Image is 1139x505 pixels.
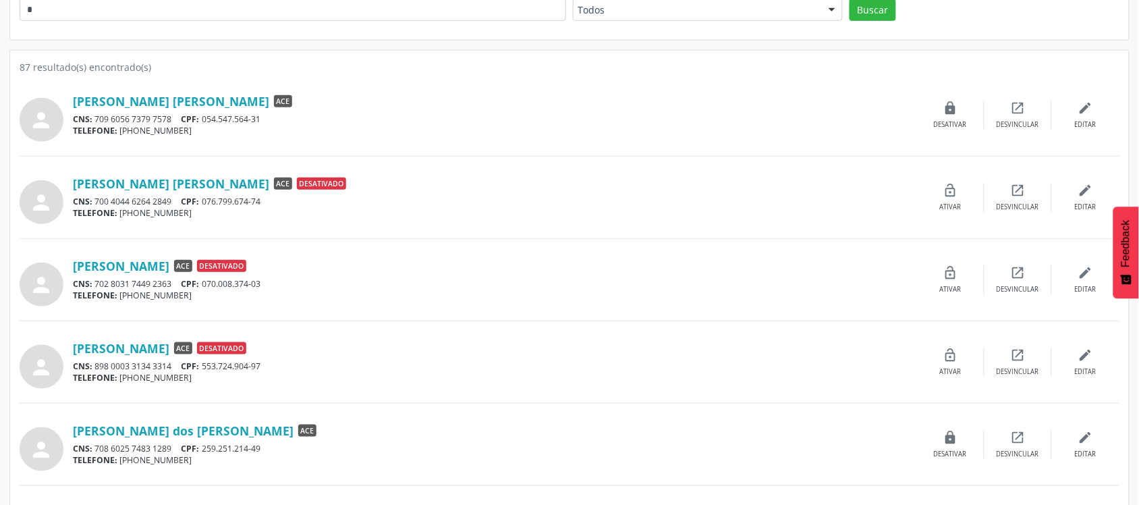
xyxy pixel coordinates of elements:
[1078,348,1093,363] i: edit
[298,425,316,437] span: ACE
[182,196,200,207] span: CPF:
[73,125,117,136] span: TELEFONE:
[182,278,200,290] span: CPF:
[73,454,917,466] div: [PHONE_NUMBER]
[73,443,917,454] div: 708 6025 7483 1289 259.251.214-49
[182,443,200,454] span: CPF:
[274,178,292,190] span: ACE
[73,196,92,207] span: CNS:
[73,290,117,301] span: TELEFONE:
[1075,450,1096,459] div: Editar
[940,367,962,377] div: Ativar
[73,125,917,136] div: [PHONE_NUMBER]
[182,113,200,125] span: CPF:
[943,183,958,198] i: lock_open
[73,361,92,372] span: CNS:
[997,203,1039,212] div: Desvincular
[174,342,192,354] span: ACE
[73,207,117,219] span: TELEFONE:
[30,190,54,215] i: person
[73,207,917,219] div: [PHONE_NUMBER]
[1078,101,1093,115] i: edit
[30,355,54,379] i: person
[934,120,967,130] div: Desativar
[73,259,169,273] a: [PERSON_NAME]
[578,3,815,17] span: Todos
[73,113,92,125] span: CNS:
[73,176,269,191] a: [PERSON_NAME] [PERSON_NAME]
[73,196,917,207] div: 700 4044 6264 2849 076.799.674-74
[1078,265,1093,280] i: edit
[30,273,54,297] i: person
[934,450,967,459] div: Desativar
[73,113,917,125] div: 709 6056 7379 7578 054.547.564-31
[1113,207,1139,298] button: Feedback - Mostrar pesquisa
[997,450,1039,459] div: Desvincular
[274,95,292,107] span: ACE
[73,341,169,356] a: [PERSON_NAME]
[1011,101,1026,115] i: open_in_new
[1075,120,1096,130] div: Editar
[1011,348,1026,363] i: open_in_new
[1011,430,1026,445] i: open_in_new
[73,278,92,290] span: CNS:
[1078,183,1093,198] i: edit
[197,260,246,272] span: Desativado
[943,348,958,363] i: lock_open
[73,423,294,438] a: [PERSON_NAME] dos [PERSON_NAME]
[1011,183,1026,198] i: open_in_new
[30,437,54,462] i: person
[997,285,1039,294] div: Desvincular
[1075,203,1096,212] div: Editar
[1075,285,1096,294] div: Editar
[1120,220,1132,267] span: Feedback
[73,372,917,383] div: [PHONE_NUMBER]
[174,260,192,272] span: ACE
[30,108,54,132] i: person
[943,430,958,445] i: lock
[73,94,269,109] a: [PERSON_NAME] [PERSON_NAME]
[73,290,917,301] div: [PHONE_NUMBER]
[73,443,92,454] span: CNS:
[73,454,117,466] span: TELEFONE:
[997,120,1039,130] div: Desvincular
[940,285,962,294] div: Ativar
[73,361,917,372] div: 898 0003 3134 3314 553.724.904-97
[73,372,117,383] span: TELEFONE:
[20,60,1119,74] div: 87 resultado(s) encontrado(s)
[943,265,958,280] i: lock_open
[182,361,200,372] span: CPF:
[1011,265,1026,280] i: open_in_new
[997,367,1039,377] div: Desvincular
[73,278,917,290] div: 702 8031 7449 2363 070.008.374-03
[940,203,962,212] div: Ativar
[197,342,246,354] span: Desativado
[297,178,346,190] span: Desativado
[943,101,958,115] i: lock
[1075,367,1096,377] div: Editar
[1078,430,1093,445] i: edit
